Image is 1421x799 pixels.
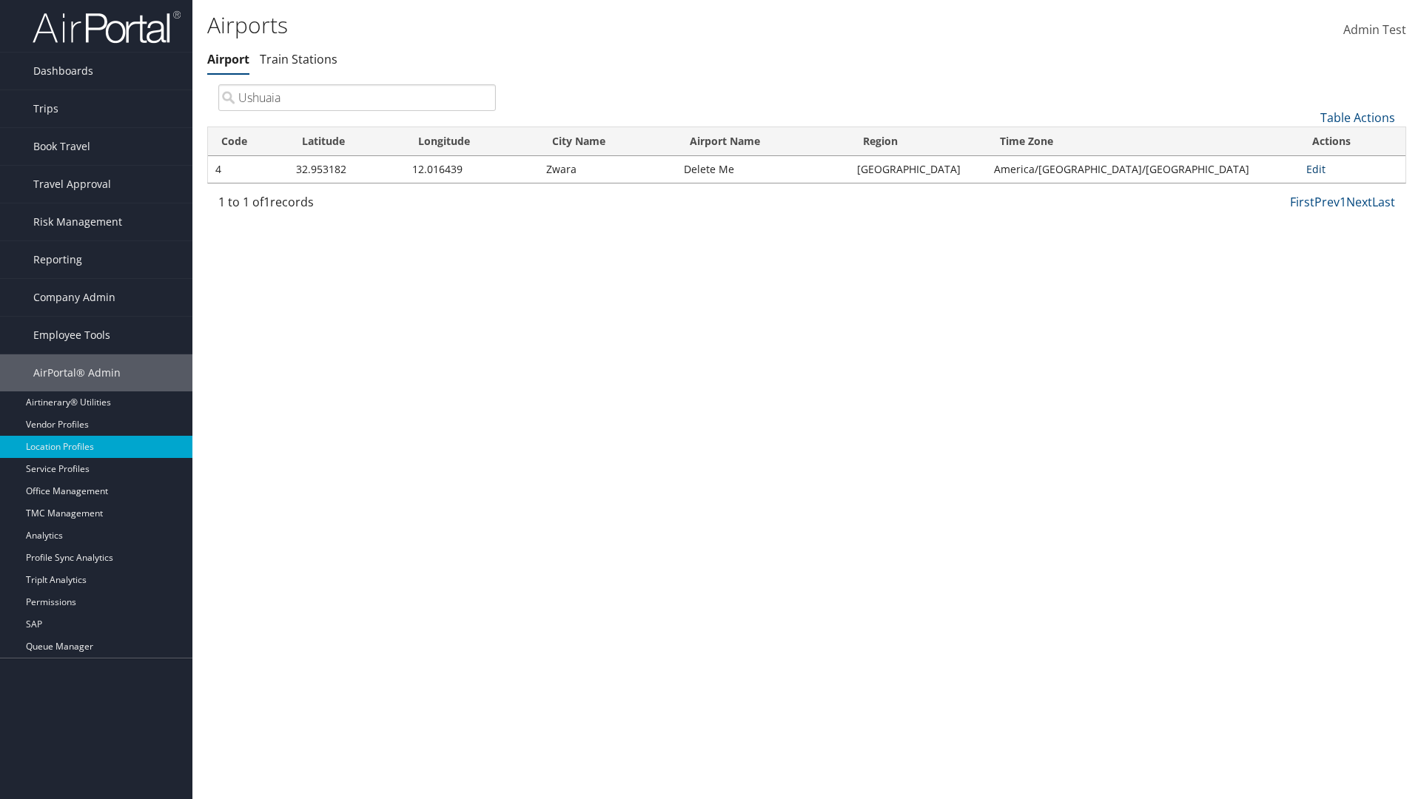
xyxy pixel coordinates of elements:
a: Edit [1306,162,1326,176]
div: 1 to 1 of records [218,193,496,218]
a: Table Actions [1320,109,1395,126]
th: Latitude: activate to sort column descending [289,127,405,156]
span: AirPortal® Admin [33,354,121,391]
th: Actions [1299,127,1405,156]
a: Admin Test [1343,7,1406,53]
th: Time Zone: activate to sort column ascending [987,127,1299,156]
th: Code: activate to sort column ascending [208,127,289,156]
a: First [1290,194,1314,210]
span: Book Travel [33,128,90,165]
a: Last [1372,194,1395,210]
a: Next [1346,194,1372,210]
a: 1 [1340,194,1346,210]
span: Trips [33,90,58,127]
td: [GEOGRAPHIC_DATA] [850,156,987,183]
span: Travel Approval [33,166,111,203]
span: Dashboards [33,53,93,90]
span: Admin Test [1343,21,1406,38]
td: Delete Me [676,156,850,183]
td: 32.953182 [289,156,405,183]
th: Longitude: activate to sort column ascending [405,127,539,156]
a: Train Stations [260,51,337,67]
th: Region: activate to sort column ascending [850,127,987,156]
input: Search [218,84,496,111]
span: Risk Management [33,203,122,240]
th: Airport Name: activate to sort column ascending [676,127,850,156]
span: Reporting [33,241,82,278]
span: 1 [263,194,270,210]
th: City Name: activate to sort column ascending [539,127,676,156]
td: 12.016439 [405,156,539,183]
a: Prev [1314,194,1340,210]
td: 4 [208,156,289,183]
span: Company Admin [33,279,115,316]
span: Employee Tools [33,317,110,354]
img: airportal-logo.png [33,10,181,44]
td: America/[GEOGRAPHIC_DATA]/[GEOGRAPHIC_DATA] [987,156,1299,183]
td: Zwara [539,156,676,183]
a: Airport [207,51,249,67]
h1: Airports [207,10,1007,41]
